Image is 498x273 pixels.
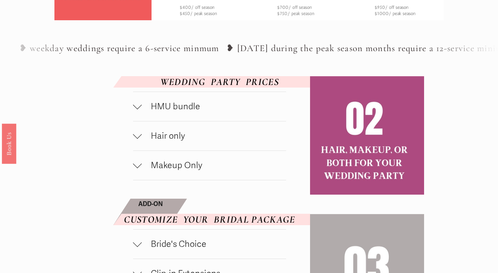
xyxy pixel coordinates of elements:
[133,92,287,121] button: HMU bundle
[133,151,287,180] button: Makeup Only
[142,239,287,249] span: Bride's Choice
[133,230,287,259] button: Bride's Choice
[142,101,287,112] span: HMU bundle
[133,121,287,150] button: Hair only
[138,200,163,208] strong: ADD-ON
[142,160,287,171] span: Makeup Only
[142,131,287,141] span: Hair only
[160,76,279,88] em: WEDDING PARTY PRICES
[2,124,16,164] a: Book Us
[124,213,295,226] em: CUSTOMIZE YOUR BRIDAL PACKAGE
